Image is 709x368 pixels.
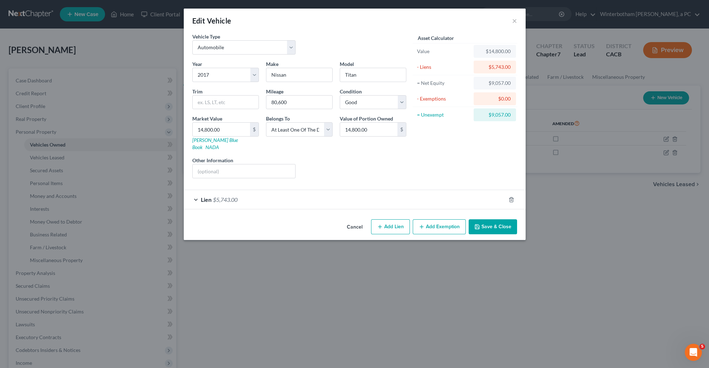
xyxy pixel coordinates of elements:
span: Make [266,61,278,67]
label: Trim [192,88,203,95]
span: $5,743.00 [213,196,238,203]
label: Year [192,60,202,68]
label: Value of Portion Owned [340,115,393,122]
label: Condition [340,88,362,95]
a: NADA [205,144,219,150]
iframe: Intercom live chat [685,344,702,361]
div: $9,057.00 [479,80,510,87]
label: Other Information [192,157,233,164]
input: ex. Nissan [266,68,332,82]
input: ex. LS, LT, etc [193,96,259,109]
div: - Exemptions [417,95,471,102]
div: $9,057.00 [479,111,510,118]
label: Model [340,60,354,68]
div: $5,743.00 [479,63,510,71]
div: $14,800.00 [479,48,510,55]
label: Vehicle Type [192,33,220,40]
input: 0.00 [193,123,250,136]
label: Market Value [192,115,222,122]
div: Edit Vehicle [192,16,231,26]
div: $ [250,123,259,136]
button: Add Exemption [413,219,466,234]
div: $ [397,123,406,136]
button: Add Lien [371,219,410,234]
input: (optional) [193,164,296,178]
div: = Unexempt [417,111,471,118]
a: [PERSON_NAME] Blue Book [192,137,238,150]
input: 0.00 [340,123,397,136]
div: - Liens [417,63,471,71]
input: ex. Altima [340,68,406,82]
div: Value [417,48,471,55]
div: $0.00 [479,95,510,102]
input: -- [266,96,332,109]
span: Lien [201,196,212,203]
label: Mileage [266,88,283,95]
span: 5 [699,344,705,349]
div: = Net Equity [417,80,471,87]
span: Belongs To [266,116,290,122]
button: × [512,16,517,25]
button: Save & Close [469,219,517,234]
button: Cancel [341,220,368,234]
label: Asset Calculator [418,34,454,42]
